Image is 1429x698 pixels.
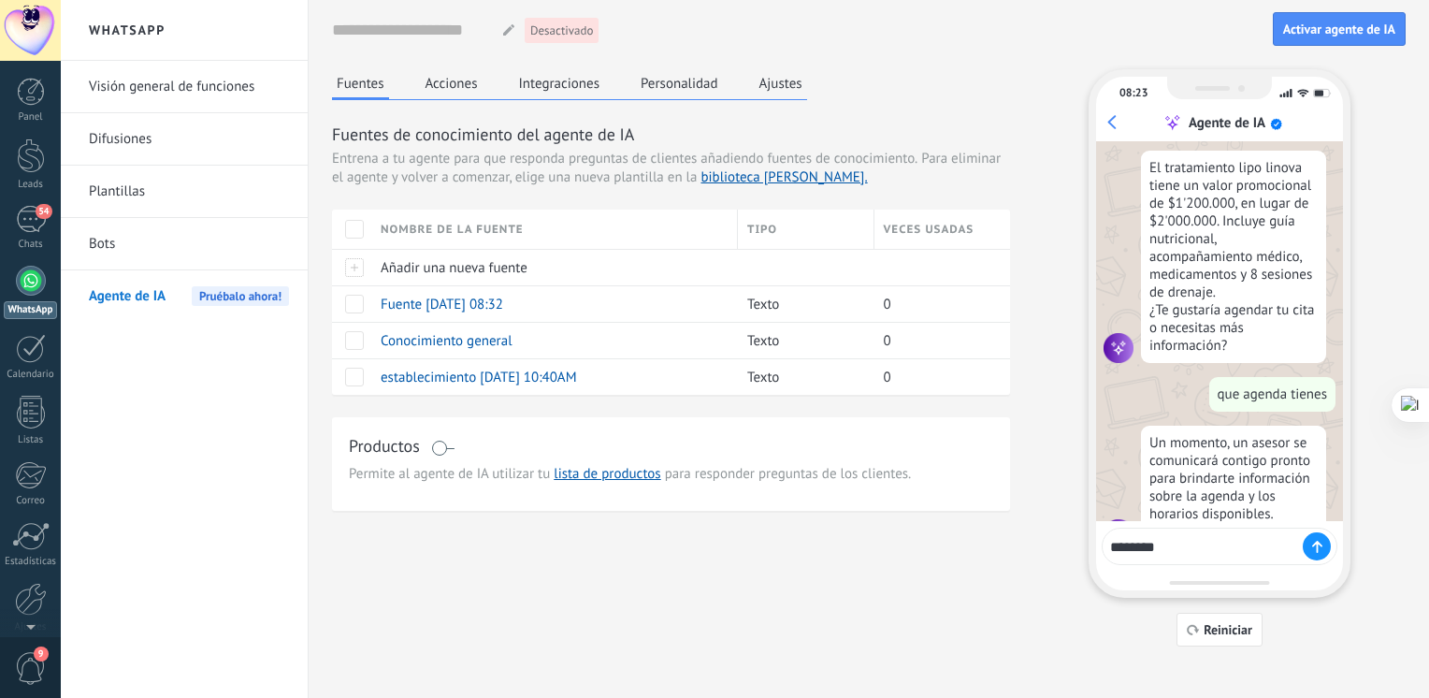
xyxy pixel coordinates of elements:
span: 9 [34,647,49,662]
img: agent icon [1104,333,1133,363]
div: WhatsApp [4,301,57,319]
a: biblioteca [PERSON_NAME]. [700,168,867,186]
div: Correo [4,495,58,507]
h3: Fuentes de conocimiento del agente de IA [332,123,1010,146]
span: Pruébalo ahora! [192,286,289,306]
span: Texto [747,332,779,350]
span: 0 [884,332,891,350]
span: Reiniciar [1204,623,1252,636]
a: Agente de IAPruébalo ahora! [89,270,289,323]
div: Chats [4,239,58,251]
div: 0 [874,359,997,395]
h3: Productos [349,434,420,458]
span: establecimiento [DATE] 10:40AM [381,369,577,386]
span: Texto [747,369,779,386]
button: Personalidad [636,69,723,97]
div: que agenda tienes [1209,377,1335,412]
button: Activar agente de IA [1273,12,1406,46]
li: Bots [61,218,308,270]
span: Agente de IA [89,270,166,323]
a: Bots [89,218,289,270]
div: 0 [874,323,997,358]
button: Reiniciar [1176,613,1263,647]
span: Añadir una nueva fuente [381,259,527,277]
div: Estadísticas [4,556,58,568]
div: Leads [4,179,58,191]
div: Un momento, un asesor se comunicará contigo pronto para brindarte información sobre la agenda y l... [1141,426,1326,549]
button: Fuentes [332,69,389,100]
span: Desactivado [530,22,593,40]
button: Acciones [421,69,483,97]
span: Activar agente de IA [1283,22,1395,36]
img: agent icon [1104,519,1133,549]
div: Texto [738,323,865,358]
li: Difusiones [61,113,308,166]
li: Agente de IA [61,270,308,322]
span: Fuente [DATE] 08:32 [381,296,503,313]
span: 54 [36,204,51,219]
div: Texto [738,286,865,322]
div: Fuente 11/10/2025 08:32 [371,286,729,322]
li: Visión general de funciones [61,61,308,113]
button: Ajustes [755,69,807,97]
span: Entrena a tu agente para que responda preguntas de clientes añadiendo fuentes de conocimiento. [332,150,917,168]
span: 0 [884,369,891,386]
a: lista de productos [554,465,660,483]
div: Calendario [4,369,58,381]
li: Plantillas [61,166,308,218]
div: establecimiento 08/10/2025 10:40AM [371,359,729,395]
button: Integraciones [514,69,605,97]
div: Agente de IA [1189,114,1265,132]
a: Difusiones [89,113,289,166]
div: El tratamiento lipo linova tiene un valor promocional de $1'200.000, en lugar de $2'000.000. Incl... [1141,151,1326,363]
div: 0 [874,286,997,322]
span: 0 [884,296,891,313]
div: Nombre de la fuente [371,210,737,249]
span: Texto [747,296,779,313]
div: Listas [4,434,58,446]
div: Texto [738,359,865,395]
div: Panel [4,111,58,124]
a: Visión general de funciones [89,61,289,113]
a: Plantillas [89,166,289,218]
div: 08:23 [1119,86,1148,100]
span: Para eliminar el agente y volver a comenzar, elige una nueva plantilla en la [332,150,1001,186]
span: Permite al agente de IA utilizar tu para responder preguntas de los clientes. [349,465,993,484]
div: Veces usadas [874,210,1011,249]
span: Conocimiento general [381,332,512,350]
div: Tipo [738,210,873,249]
div: Conocimiento general [371,323,729,358]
